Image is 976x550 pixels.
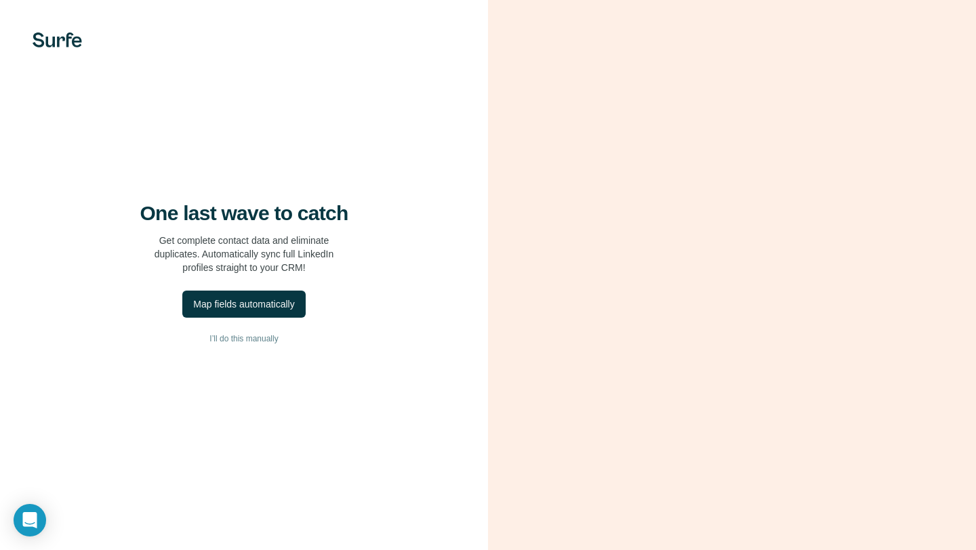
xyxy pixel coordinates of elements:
[193,297,294,311] div: Map fields automatically
[33,33,82,47] img: Surfe's logo
[182,291,305,318] button: Map fields automatically
[155,234,334,274] p: Get complete contact data and eliminate duplicates. Automatically sync full LinkedIn profiles str...
[209,333,278,345] span: I’ll do this manually
[27,329,461,349] button: I’ll do this manually
[140,201,348,226] h4: One last wave to catch
[14,504,46,536] div: Open Intercom Messenger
